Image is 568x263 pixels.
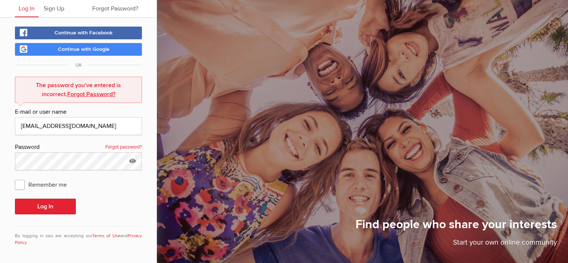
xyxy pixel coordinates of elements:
input: Email@address.com [15,117,142,135]
span: Remember me [15,178,74,191]
p: Start your own online community [356,237,557,252]
div: Password [15,143,142,152]
div: E-mail or user name [15,107,142,117]
a: Forgot password? [105,143,142,152]
span: Continue with Facebook [55,30,113,36]
div: By logging in you are accepting our and [15,226,142,246]
div: The password you’ve entered is incorrect. [19,81,138,99]
button: Log In [15,199,76,214]
a: Continue with Facebook [15,27,142,39]
span: Log In [19,5,35,12]
span: Sign Up [44,5,64,12]
span: Continue with Google [58,46,109,52]
a: Forgot Password? [67,91,115,98]
span: OR [68,62,89,68]
a: Continue with Google [15,43,142,56]
a: Terms of Use [92,233,121,239]
h1: Find people who share your interests [356,217,557,237]
span: Forgot Password? [92,5,138,12]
